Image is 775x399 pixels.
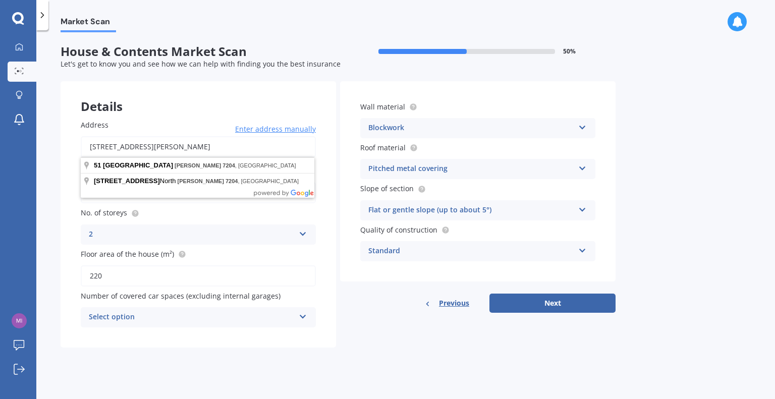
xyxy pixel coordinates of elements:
span: Number of covered car spaces (excluding internal garages) [81,291,281,301]
div: 2 [89,229,295,241]
span: Enter address manually [235,124,316,134]
span: Floor area of the house (m²) [81,249,174,259]
div: Blockwork [368,122,574,134]
span: [STREET_ADDRESS] [94,177,160,185]
span: Previous [439,296,469,311]
span: , [GEOGRAPHIC_DATA] [175,162,296,168]
span: Roof material [360,143,406,152]
input: Enter address [81,136,316,157]
div: Details [61,81,336,111]
img: a1783f32a707d1210abdc700a321aa95 [12,313,27,328]
button: Next [489,294,616,313]
span: North [94,177,178,185]
div: Standard [368,245,574,257]
input: Enter floor area [81,265,316,287]
span: Wall material [360,102,405,111]
span: , [GEOGRAPHIC_DATA] [178,178,299,184]
span: 50 % [563,48,576,55]
span: Address [81,120,108,130]
span: 7204 [223,162,235,168]
span: Slope of section [360,184,414,194]
span: Market Scan [61,17,116,30]
span: [PERSON_NAME] [178,178,224,184]
span: [GEOGRAPHIC_DATA] [103,161,173,169]
div: Select option [89,311,295,323]
span: 51 [94,161,101,169]
div: Pitched metal covering [368,163,574,175]
span: 7204 [226,178,238,184]
span: Let's get to know you and see how we can help with finding you the best insurance [61,59,341,69]
span: House & Contents Market Scan [61,44,338,59]
span: [PERSON_NAME] [175,162,221,168]
span: Quality of construction [360,225,437,235]
div: Flat or gentle slope (up to about 5°) [368,204,574,216]
span: No. of storeys [81,208,127,218]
